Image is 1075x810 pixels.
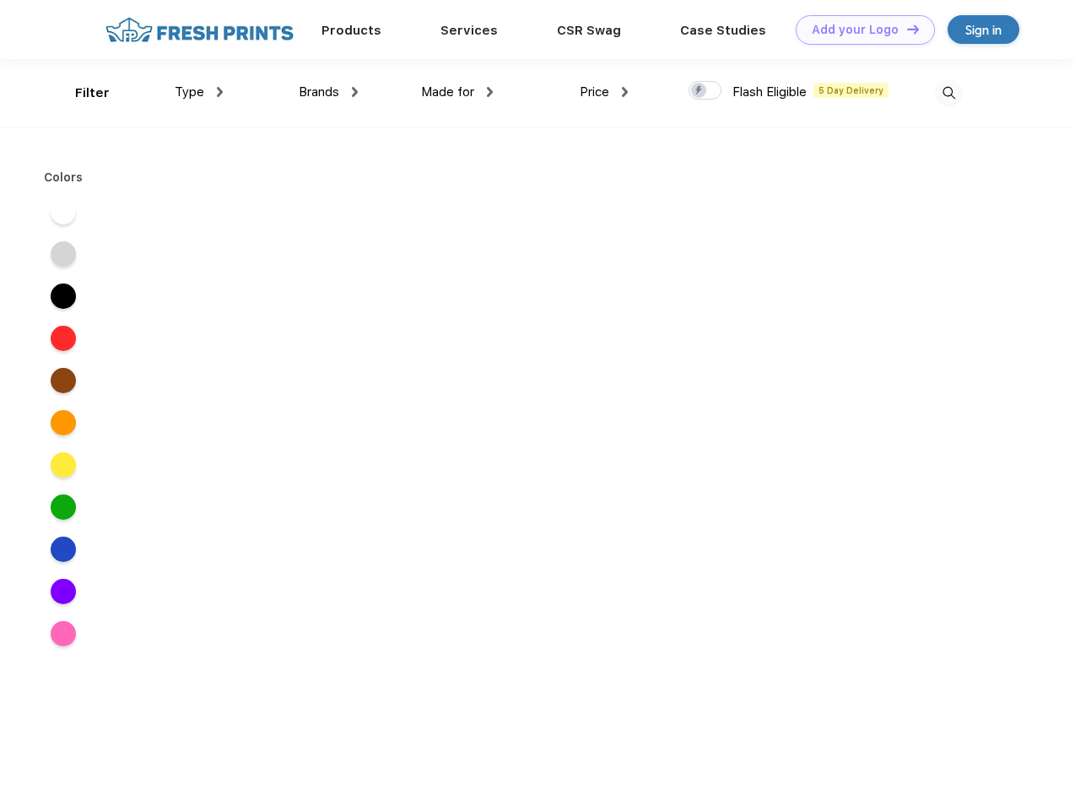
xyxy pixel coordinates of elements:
div: Filter [75,84,110,103]
div: Sign in [965,20,1002,40]
span: Type [175,84,204,100]
span: Price [580,84,609,100]
span: 5 Day Delivery [813,83,889,98]
div: Colors [31,169,96,186]
a: Products [321,23,381,38]
img: dropdown.png [622,87,628,97]
span: Flash Eligible [732,84,807,100]
span: Brands [299,84,339,100]
div: Add your Logo [812,23,899,37]
img: dropdown.png [487,87,493,97]
span: Made for [421,84,474,100]
img: desktop_search.svg [935,79,963,107]
img: dropdown.png [217,87,223,97]
img: DT [907,24,919,34]
img: fo%20logo%202.webp [100,15,299,45]
a: Sign in [948,15,1019,44]
img: dropdown.png [352,87,358,97]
